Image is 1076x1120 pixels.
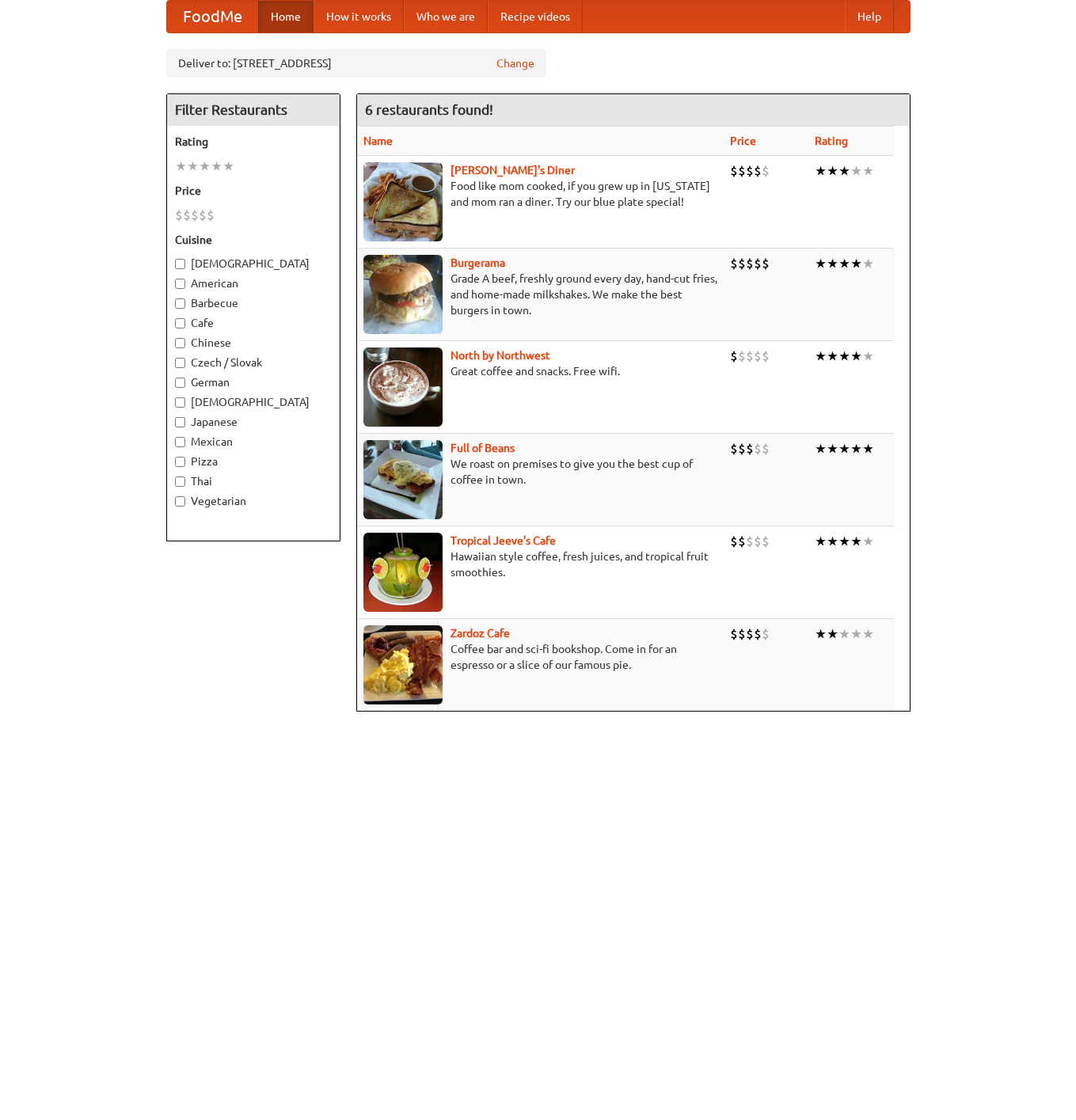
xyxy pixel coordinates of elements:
[838,162,850,180] li: ★
[451,349,550,362] a: North by Northwest
[762,440,770,457] li: $
[363,625,443,704] img: zardoz.jpg
[199,158,211,175] li: ★
[363,533,443,612] img: jeeves.jpg
[862,625,874,643] li: ★
[754,533,762,550] li: $
[175,358,185,368] input: Czech / Slovak
[175,355,332,370] label: Czech / Slovak
[862,533,874,550] li: ★
[175,256,332,271] label: [DEMOGRAPHIC_DATA]
[838,347,850,365] li: ★
[838,440,850,457] li: ★
[451,164,575,177] a: [PERSON_NAME]'s Diner
[754,255,762,272] li: $
[314,1,404,32] a: How it works
[363,641,717,673] p: Coffee bar and sci-fi bookshop. Come in for an espresso or a slice of our famous pie.
[451,534,556,547] a: Tropical Jeeve's Cafe
[175,183,332,199] h5: Price
[175,335,332,351] label: Chinese
[175,232,332,248] h5: Cuisine
[754,162,762,180] li: $
[175,437,185,447] input: Mexican
[207,207,215,224] li: $
[175,397,185,408] input: [DEMOGRAPHIC_DATA]
[762,347,770,365] li: $
[754,440,762,457] li: $
[815,347,827,365] li: ★
[175,476,185,487] input: Thai
[815,440,827,457] li: ★
[754,625,762,643] li: $
[827,347,838,365] li: ★
[488,1,583,32] a: Recipe videos
[175,338,185,348] input: Chinese
[363,135,393,147] a: Name
[746,440,754,457] li: $
[175,298,185,309] input: Barbecue
[175,434,332,450] label: Mexican
[746,162,754,180] li: $
[862,440,874,457] li: ★
[746,533,754,550] li: $
[746,255,754,272] li: $
[845,1,894,32] a: Help
[730,135,756,147] a: Price
[187,158,199,175] li: ★
[166,49,546,78] div: Deliver to: [STREET_ADDRESS]
[258,1,314,32] a: Home
[175,414,332,430] label: Japanese
[738,162,746,180] li: $
[175,134,332,150] h5: Rating
[850,440,862,457] li: ★
[175,454,332,469] label: Pizza
[451,442,515,454] a: Full of Beans
[827,625,838,643] li: ★
[762,255,770,272] li: $
[815,533,827,550] li: ★
[754,347,762,365] li: $
[175,275,332,291] label: American
[850,255,862,272] li: ★
[175,493,332,509] label: Vegetarian
[738,625,746,643] li: $
[827,440,838,457] li: ★
[738,533,746,550] li: $
[175,207,183,224] li: $
[175,259,185,269] input: [DEMOGRAPHIC_DATA]
[827,255,838,272] li: ★
[862,162,874,180] li: ★
[730,533,738,550] li: $
[738,440,746,457] li: $
[850,533,862,550] li: ★
[738,347,746,365] li: $
[838,533,850,550] li: ★
[183,207,191,224] li: $
[862,347,874,365] li: ★
[730,347,738,365] li: $
[730,162,738,180] li: $
[175,394,332,410] label: [DEMOGRAPHIC_DATA]
[175,279,185,289] input: American
[815,135,848,147] a: Rating
[175,295,332,311] label: Barbecue
[363,363,717,379] p: Great coffee and snacks. Free wifi.
[363,347,443,427] img: north.jpg
[815,162,827,180] li: ★
[365,102,493,117] ng-pluralize: 6 restaurants found!
[746,625,754,643] li: $
[175,315,332,331] label: Cafe
[175,318,185,328] input: Cafe
[199,207,207,224] li: $
[175,457,185,467] input: Pizza
[167,94,340,126] h4: Filter Restaurants
[838,255,850,272] li: ★
[862,255,874,272] li: ★
[738,255,746,272] li: $
[175,473,332,489] label: Thai
[815,625,827,643] li: ★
